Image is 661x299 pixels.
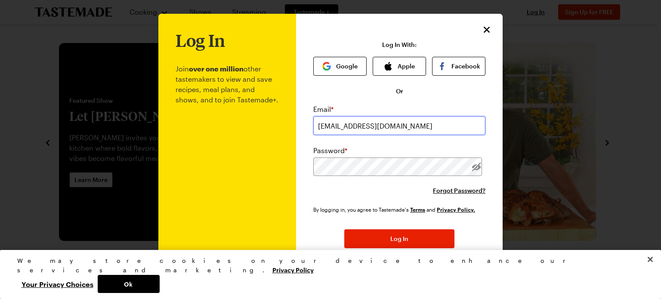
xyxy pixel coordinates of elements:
label: Email [313,104,334,114]
button: Facebook [432,57,485,76]
button: Forgot Password? [433,186,485,195]
div: We may store cookies on your device to enhance our services and marketing. [17,256,637,275]
p: Join other tastemakers to view and save recipes, meal plans, and shows, and to join Tastemade+. [176,50,279,291]
button: Log In [344,229,454,248]
span: Or [396,87,403,96]
div: By logging in, you agree to Tastemade's and [313,205,479,214]
b: over one million [189,65,244,73]
span: Log In [390,234,408,243]
button: Apple [373,57,426,76]
button: Google [313,57,367,76]
p: Log In With: [382,41,417,48]
h1: Log In [176,31,225,50]
button: Your Privacy Choices [17,275,98,293]
button: Close [481,24,492,35]
div: Privacy [17,256,637,293]
label: Password [313,145,347,156]
a: More information about your privacy, opens in a new tab [272,265,314,274]
button: Close [641,250,660,269]
a: Tastemade Privacy Policy [437,206,475,213]
button: Ok [98,275,160,293]
a: Tastemade Terms of Service [410,206,425,213]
